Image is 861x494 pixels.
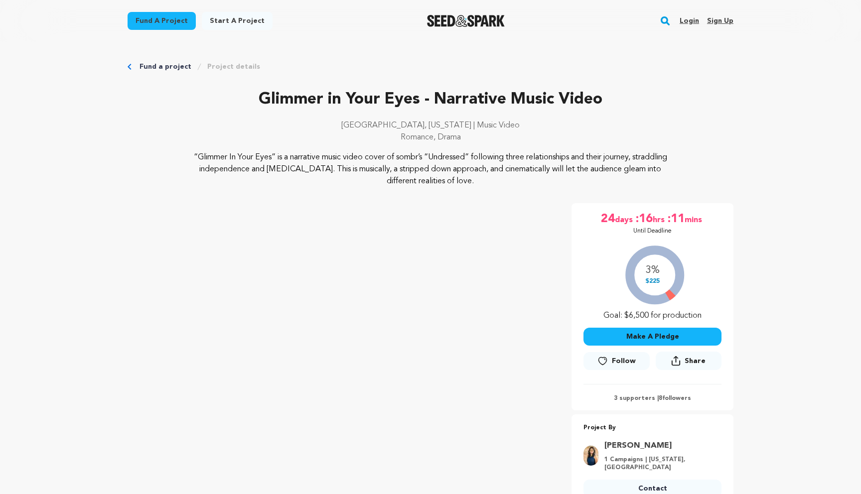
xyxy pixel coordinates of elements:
p: [GEOGRAPHIC_DATA], [US_STATE] | Music Video [128,120,733,131]
button: Make A Pledge [583,328,721,346]
span: 24 [601,211,615,227]
span: Share [685,356,706,366]
p: Project By [583,422,721,434]
a: Seed&Spark Homepage [427,15,505,27]
a: Login [680,13,699,29]
span: :11 [667,211,685,227]
span: hrs [653,211,667,227]
span: 8 [659,395,662,401]
span: days [615,211,635,227]
p: “Glimmer In Your Eyes” is a narrative music video cover of sombr’s “Undressed” following three re... [188,151,673,187]
img: Seed&Spark Logo Dark Mode [427,15,505,27]
a: Sign up [707,13,733,29]
p: Glimmer in Your Eyes - Narrative Music Video [128,88,733,112]
div: Breadcrumb [128,62,733,72]
span: :16 [635,211,653,227]
a: Start a project [202,12,273,30]
a: Fund a project [128,12,196,30]
p: Until Deadline [633,227,672,235]
a: Fund a project [140,62,191,72]
p: 3 supporters | followers [583,394,721,402]
button: Share [656,352,721,370]
a: Goto Niki Perera profile [604,440,716,452]
span: mins [685,211,704,227]
span: Follow [612,356,636,366]
span: Share [656,352,721,374]
p: 1 Campaigns | [US_STATE], [GEOGRAPHIC_DATA] [604,456,716,472]
img: b1bbadc1a118337e.jpg [583,446,598,466]
a: Project details [207,62,260,72]
a: Follow [583,352,649,370]
p: Romance, Drama [128,131,733,143]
